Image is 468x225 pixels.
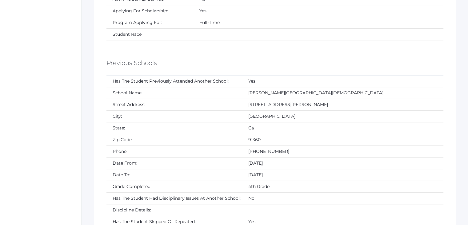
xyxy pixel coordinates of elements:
td: Yes [193,5,443,17]
td: 4th Grade [242,181,443,192]
td: [DATE] [242,169,443,181]
td: [DATE] [242,157,443,169]
h5: Previous Schools [106,58,157,68]
td: No [242,192,443,204]
td: Grade Completed: [106,181,242,192]
td: School Name: [106,87,242,99]
td: Applying For Scholarship: [106,5,193,17]
td: State: [106,122,242,134]
td: Student Race: [106,28,193,40]
td: Zip Code: [106,134,242,145]
td: City: [106,110,242,122]
td: Has The Student Had Disciplinary Issues At Another School: [106,192,242,204]
td: Full-Time [193,17,443,28]
td: Date To: [106,169,242,181]
td: [GEOGRAPHIC_DATA] [242,110,443,122]
td: [PERSON_NAME][GEOGRAPHIC_DATA][DEMOGRAPHIC_DATA] [242,87,443,99]
td: Yes [242,76,443,87]
td: Has The Student Previously Attended Another School: [106,76,242,87]
td: [PHONE_NUMBER] [242,145,443,157]
td: Phone: [106,145,242,157]
td: [STREET_ADDRESS][PERSON_NAME] [242,99,443,110]
td: Ca [242,122,443,134]
td: Discipline Details: [106,204,242,216]
td: Street Address: [106,99,242,110]
td: Date From: [106,157,242,169]
td: Program Applying For: [106,17,193,28]
td: 91360 [242,134,443,145]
